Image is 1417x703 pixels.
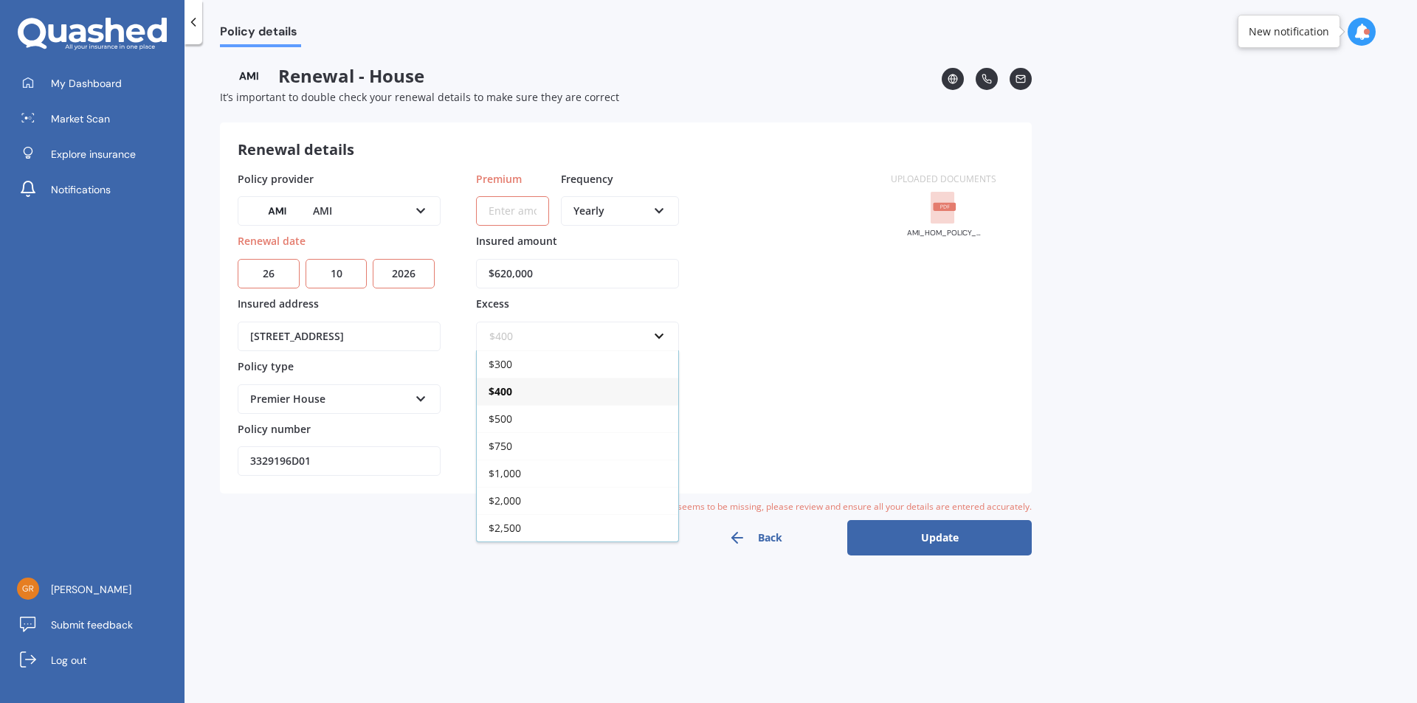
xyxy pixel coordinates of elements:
[561,171,613,185] span: Frequency
[847,520,1032,555] button: Update
[238,297,319,311] span: Insured address
[489,412,512,426] span: $500
[907,229,981,237] div: AMI_HOM_POLICY_SCHEDULE_HOMA00325717_20250925113506473.pdf
[11,610,185,640] a: Submit feedback
[51,147,136,162] span: Explore insurance
[476,234,557,248] span: Insured amount
[663,520,847,555] button: Back
[250,391,409,407] div: Premier House
[220,65,942,87] span: Renewal - House
[489,439,512,453] span: $750
[51,582,131,597] span: [PERSON_NAME]
[489,494,521,508] span: $2,000
[476,196,549,226] input: Enter amount
[51,76,122,91] span: My Dashboard
[489,466,521,480] span: $1,000
[489,521,521,535] span: $2,500
[573,203,647,219] div: Yearly
[250,201,305,221] img: AMI-text-1.webp
[489,384,512,398] span: $400
[476,259,679,288] input: Enter amount
[11,575,185,604] a: [PERSON_NAME]
[891,173,996,185] label: Uploaded documents
[11,69,185,98] a: My Dashboard
[238,359,294,373] span: Policy type
[1249,24,1329,39] div: New notification
[238,234,306,248] span: Renewal date
[220,499,1032,514] div: Some of the information seems to be missing, please review and ensure all your details are entere...
[51,111,110,126] span: Market Scan
[489,357,512,371] span: $300
[220,90,619,104] span: It’s important to double check your renewal details to make sure they are correct
[17,578,39,600] img: 773035304b14086cc7d1a0df5fc237c9
[238,171,314,185] span: Policy provider
[51,182,111,197] span: Notifications
[238,421,311,435] span: Policy number
[11,104,185,134] a: Market Scan
[220,24,301,44] span: Policy details
[238,140,354,159] h3: Renewal details
[11,139,185,169] a: Explore insurance
[238,322,441,351] input: Enter address
[11,645,185,675] a: Log out
[476,297,509,311] span: Excess
[476,171,522,185] span: Premium
[220,65,278,87] img: AMI-text-1.webp
[11,175,185,204] a: Notifications
[51,653,86,668] span: Log out
[238,446,441,476] input: Enter policy number
[250,203,409,219] div: AMI
[51,617,133,632] span: Submit feedback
